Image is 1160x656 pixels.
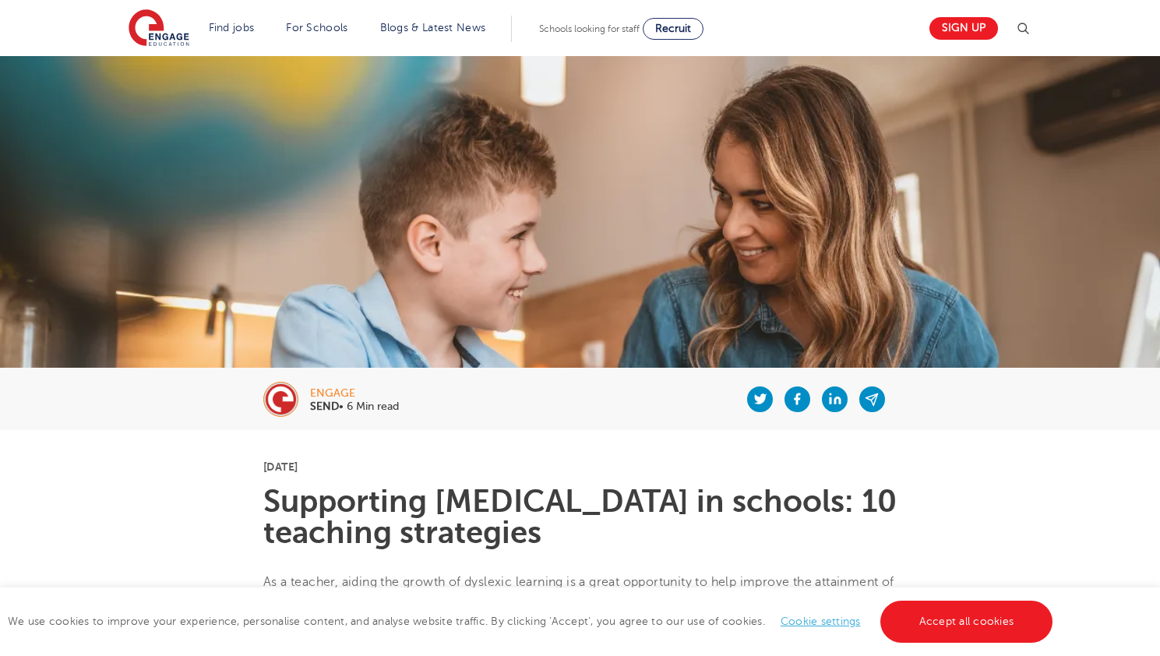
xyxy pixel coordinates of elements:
img: Engage Education [129,9,189,48]
div: engage [310,388,399,399]
a: Recruit [643,18,703,40]
span: Schools looking for staff [539,23,640,34]
span: As a teacher, aiding the growth of dyslexic learning is a great opportunity to help improve the a... [263,575,894,651]
span: Recruit [655,23,691,34]
a: Sign up [929,17,998,40]
a: For Schools [286,22,347,34]
h1: Supporting [MEDICAL_DATA] in schools: 10 teaching strategies [263,486,897,548]
a: Accept all cookies [880,601,1053,643]
a: Find jobs [209,22,255,34]
b: SEND [310,400,339,412]
a: Blogs & Latest News [380,22,486,34]
a: Cookie settings [781,615,861,627]
span: We use cookies to improve your experience, personalise content, and analyse website traffic. By c... [8,615,1056,627]
p: • 6 Min read [310,401,399,412]
p: [DATE] [263,461,897,472]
